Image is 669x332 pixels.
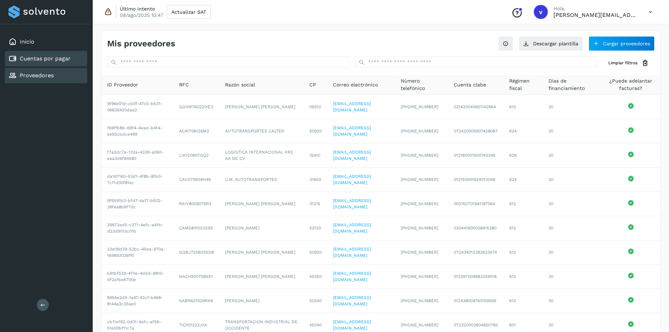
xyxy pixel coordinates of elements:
span: [PHONE_NUMBER] [401,153,438,158]
a: [EMAIL_ADDRESS][DOMAIN_NAME] [333,101,371,112]
td: 30 [543,192,601,216]
td: 612 [504,216,543,240]
button: Descargar plantilla [519,36,583,51]
td: 30 [543,119,601,143]
td: 09310 [304,95,327,119]
td: SABN631029RK8 [173,289,219,313]
span: Cuenta clabe [454,81,486,89]
span: [PHONE_NUMBER] [401,177,438,182]
td: [PERSON_NAME] [PERSON_NAME] [219,240,304,265]
td: 30 [543,240,601,265]
span: [PHONE_NUMBER] [401,226,438,230]
span: Número telefónico [401,77,442,92]
a: [EMAIL_ADDRESS][DOMAIN_NAME] [333,271,371,282]
td: 52120 [304,216,327,240]
td: [PERSON_NAME] [PERSON_NAME] [219,95,304,119]
td: 50920 [304,119,327,143]
td: CAU070604H49 [173,168,219,192]
td: 030441900028415380 [448,216,504,240]
td: f7a2dc7a-132a-4339-a060-eaa3d6f84580 [101,143,173,168]
td: 30 [543,265,601,289]
span: [PHONE_NUMBER] [401,298,438,303]
p: 08/ago/2025 10:47 [120,12,163,18]
span: [PHONE_NUMBER] [401,129,438,134]
td: 8956e2d5-1a47-42cf-b468-8144a3c35ae0 [101,289,173,313]
td: 021420040651142664 [448,95,504,119]
td: 012438004760159569 [448,289,504,313]
button: Actualizar SAT [167,5,211,19]
span: [PHONE_NUMBER] [401,250,438,255]
td: 39872ed5-c271-4efc-a41b-d23d9013c01b [101,216,173,240]
td: b91bf529-470e-4ddd-9810-df2a1be6700e [101,265,173,289]
td: 30 [543,168,601,192]
a: [EMAIL_ADDRESS][DOMAIN_NAME] [333,319,371,331]
span: ID Proveedor [107,81,138,89]
span: Días de financiamiento [549,77,596,92]
td: [PERSON_NAME] [219,216,304,240]
td: AUTOTRANSPORTES CALTER [219,119,304,143]
td: GOVM760220IE3 [173,95,219,119]
td: 612 [504,95,543,119]
td: NACH920708S51 [173,265,219,289]
div: Inicio [5,34,87,50]
span: [PHONE_NUMBER] [401,201,438,206]
h4: Mis proveedores [107,39,175,49]
td: C.M. AUTOTRANSPORTES [219,168,304,192]
td: 626 [504,143,543,168]
td: 50920 [304,240,327,265]
span: [PHONE_NUMBER] [401,104,438,109]
a: [EMAIL_ADDRESS][DOMAIN_NAME] [333,174,371,185]
a: Inicio [20,38,34,45]
td: 012180001930742345 [448,143,504,168]
td: 612 [504,289,543,313]
span: Limpiar filtros [608,60,637,66]
button: Cargar proveedores [589,36,655,51]
a: [EMAIL_ADDRESS][DOMAIN_NAME] [333,222,371,234]
td: LIK120907GQ2 [173,143,219,168]
a: [EMAIL_ADDRESS][DOMAIN_NAME] [333,198,371,209]
span: CP [309,81,316,89]
td: LOGISTICA INTERNACIONAL KR2 SA DE CV [219,143,304,168]
span: Actualizar SAT [171,9,206,14]
td: da167160-53d1-4f8b-8fb0-7cf1d00f81ec [101,168,173,192]
td: 23e09d39-53bc-45ea-970a-169893026ff0 [101,240,173,265]
td: 612 [504,192,543,216]
td: ACA1706126M3 [173,119,219,143]
td: [PERSON_NAME] [PERSON_NAME] [219,265,304,289]
td: 9f96e01d-cb0f-47c5-bb31-06636420daa2 [101,95,173,119]
button: Limpiar filtros [603,57,655,70]
span: Correo electrónico [333,81,378,89]
td: 612 [504,265,543,289]
td: [PERSON_NAME] [PERSON_NAME] [219,192,304,216]
div: Cuentas por pagar [5,51,87,66]
td: 30 [543,216,601,240]
td: f69ffb8b-69f4-4ead-b4f4-ee93cbdce499 [101,119,173,143]
td: 50240 [304,289,327,313]
span: Razón social [225,81,255,89]
span: ¿Puede adelantar facturas? [607,77,655,92]
td: 15410 [304,143,327,168]
span: [PHONE_NUMBER] [401,323,438,327]
a: Cuentas por pagar [20,55,71,62]
span: Régimen fiscal [509,77,538,92]
p: Hola, [553,6,638,12]
td: 30 [543,143,601,168]
td: 612 [504,240,543,265]
td: 072434012382623674 [448,240,504,265]
td: 012150001924013049 [448,168,504,192]
a: Proveedores [20,72,54,79]
td: 624 [504,119,543,143]
td: 31650 [304,168,327,192]
td: 072420005937428067 [448,119,504,143]
td: [PERSON_NAME] [219,289,304,313]
td: GOBJ720603SD8 [173,240,219,265]
div: Proveedores [5,68,87,83]
td: 45350 [304,265,327,289]
p: victor.romero@fidum.com.mx [553,12,638,18]
td: 002150701941187064 [448,192,504,216]
a: [EMAIL_ADDRESS][DOMAIN_NAME] [333,150,371,161]
p: Último intento [120,6,155,12]
td: 31215 [304,192,327,216]
td: CAMS801022S92 [173,216,219,240]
